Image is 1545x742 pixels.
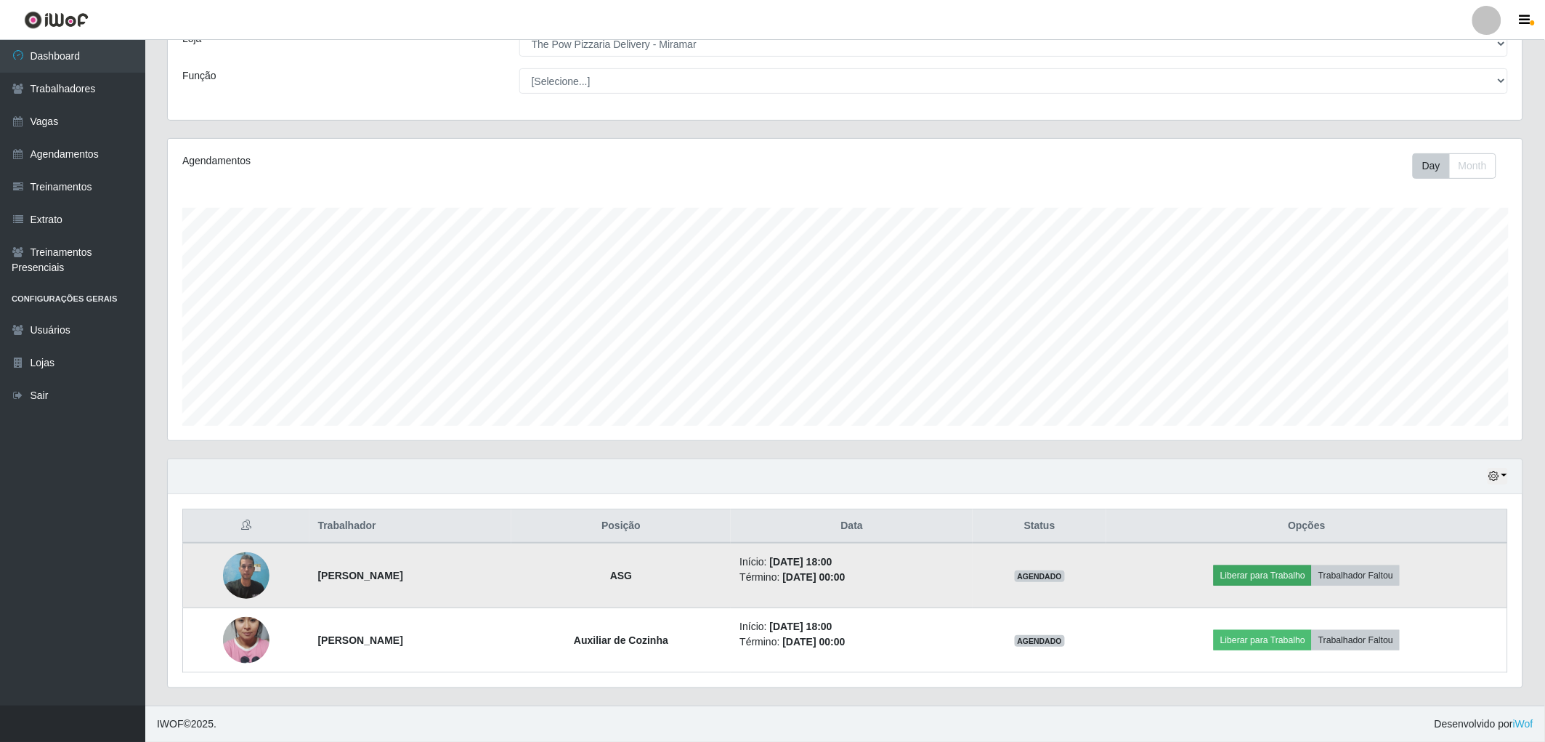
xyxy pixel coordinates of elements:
time: [DATE] 18:00 [770,621,832,632]
th: Trabalhador [309,509,511,544]
span: AGENDADO [1015,570,1066,582]
button: Trabalhador Faltou [1312,630,1400,650]
th: Opções [1106,509,1507,544]
strong: ASG [610,570,632,581]
time: [DATE] 00:00 [783,636,846,648]
strong: [PERSON_NAME] [318,570,403,581]
strong: Auxiliar de Cozinha [574,634,668,646]
time: [DATE] 18:00 [770,556,832,568]
span: © 2025 . [157,717,216,732]
li: Término: [739,634,964,650]
th: Data [731,509,973,544]
img: 1754604170144.jpeg [223,544,269,606]
button: Liberar para Trabalho [1214,630,1312,650]
th: Posição [511,509,731,544]
li: Término: [739,570,964,585]
span: Desenvolvido por [1435,717,1533,732]
div: Toolbar with button groups [1413,153,1508,179]
button: Day [1413,153,1450,179]
span: IWOF [157,718,184,730]
img: 1724535532655.jpeg [223,599,269,682]
img: CoreUI Logo [24,11,89,29]
li: Início: [739,619,964,634]
strong: [PERSON_NAME] [318,634,403,646]
div: First group [1413,153,1496,179]
button: Liberar para Trabalho [1214,565,1312,586]
th: Status [973,509,1106,544]
button: Trabalhador Faltou [1312,565,1400,586]
label: Função [182,68,216,84]
a: iWof [1513,718,1533,730]
span: AGENDADO [1015,635,1066,647]
div: Agendamentos [182,153,722,169]
li: Início: [739,555,964,570]
button: Month [1449,153,1496,179]
time: [DATE] 00:00 [783,571,846,583]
